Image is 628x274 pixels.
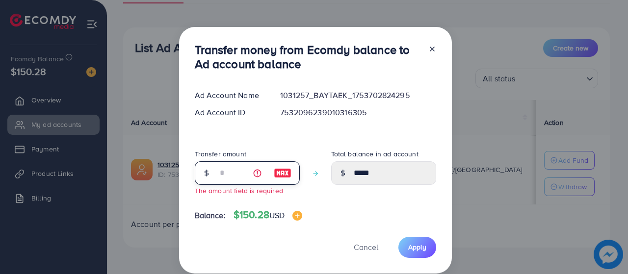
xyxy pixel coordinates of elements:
img: image [292,211,302,221]
span: Balance: [195,210,226,221]
small: The amount field is required [195,186,283,195]
label: Transfer amount [195,149,246,159]
span: Cancel [354,242,378,252]
span: USD [269,210,285,221]
button: Cancel [341,237,391,258]
img: image [274,167,291,179]
div: Ad Account ID [187,107,273,118]
label: Total balance in ad account [331,149,419,159]
h3: Transfer money from Ecomdy balance to Ad account balance [195,43,420,71]
button: Apply [398,237,436,258]
h4: $150.28 [234,209,303,221]
div: 1031257_BAYTAEK_1753702824295 [272,90,444,101]
span: Apply [408,242,426,252]
div: Ad Account Name [187,90,273,101]
div: 7532096239010316305 [272,107,444,118]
